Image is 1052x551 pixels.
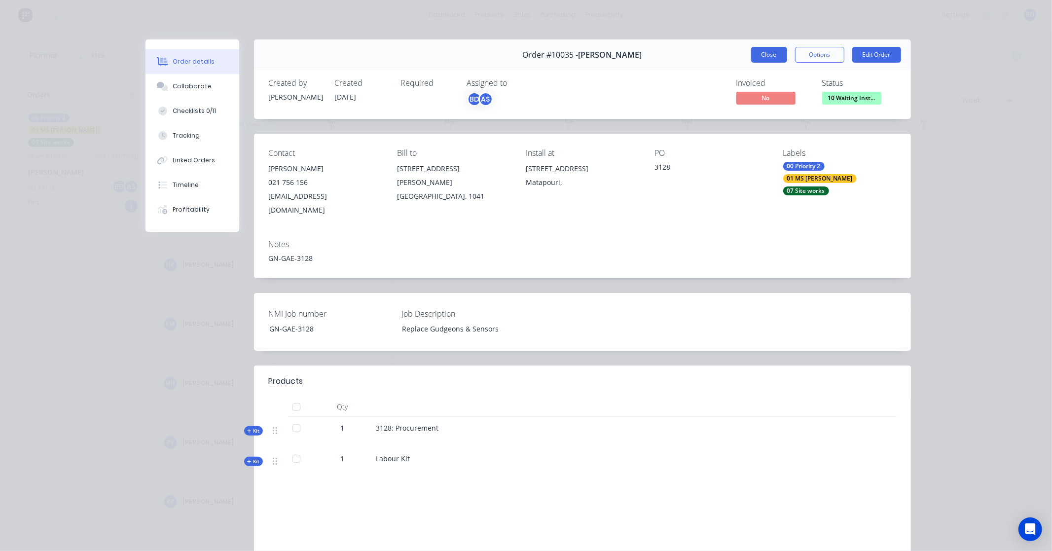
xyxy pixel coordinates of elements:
div: Replace Gudgeons & Sensors [394,322,517,336]
span: Kit [247,427,260,435]
div: Order details [173,57,215,66]
span: 1 [341,453,345,464]
div: Kit [244,426,263,436]
span: 3128: Procurement [376,423,439,433]
div: Notes [269,240,896,249]
button: BDAS [467,92,493,107]
div: Assigned to [467,78,566,88]
button: Edit Order [852,47,901,63]
div: Required [401,78,455,88]
div: Products [269,375,303,387]
div: 07 Site works [783,186,829,195]
span: Labour Kit [376,454,410,463]
div: AS [478,92,493,107]
span: 1 [341,423,345,433]
button: Timeline [145,173,239,197]
div: 3128 [654,162,767,176]
div: [STREET_ADDRESS]Matapouri, [526,162,639,193]
div: [EMAIL_ADDRESS][DOMAIN_NAME] [269,189,382,217]
button: Tracking [145,123,239,148]
div: [PERSON_NAME] [269,92,323,102]
button: Options [795,47,844,63]
span: Order #10035 - [523,50,579,60]
div: Collaborate [173,82,212,91]
div: Created by [269,78,323,88]
div: [PERSON_NAME] [269,162,382,176]
div: [PERSON_NAME]021 756 156[EMAIL_ADDRESS][DOMAIN_NAME] [269,162,382,217]
span: 10 Waiting Inst... [822,92,881,104]
div: Kit [244,457,263,466]
button: 10 Waiting Inst... [822,92,881,107]
div: Invoiced [736,78,810,88]
div: Profitability [173,205,210,214]
div: Contact [269,148,382,158]
div: Matapouri, [526,176,639,189]
button: Collaborate [145,74,239,99]
div: GN-GAE-3128 [269,253,896,263]
div: Labels [783,148,896,158]
div: Open Intercom Messenger [1018,517,1042,541]
button: Profitability [145,197,239,222]
label: NMI Job number [269,308,392,320]
div: Qty [313,397,372,417]
div: [GEOGRAPHIC_DATA], 1041 [397,189,510,203]
div: Install at [526,148,639,158]
div: BD [467,92,482,107]
button: Linked Orders [145,148,239,173]
div: PO [654,148,767,158]
button: Order details [145,49,239,74]
div: GN-GAE-3128 [261,322,385,336]
div: 01 MS [PERSON_NAME] [783,174,857,183]
div: [STREET_ADDRESS][PERSON_NAME] [397,162,510,189]
div: Tracking [173,131,200,140]
div: 021 756 156 [269,176,382,189]
div: Checklists 0/11 [173,107,216,115]
div: [STREET_ADDRESS] [526,162,639,176]
label: Job Description [401,308,525,320]
button: Close [751,47,787,63]
div: Timeline [173,181,199,189]
span: Kit [247,458,260,465]
div: 00 Priority 2 [783,162,825,171]
span: [DATE] [335,92,357,102]
div: [STREET_ADDRESS][PERSON_NAME][GEOGRAPHIC_DATA], 1041 [397,162,510,203]
span: No [736,92,796,104]
span: [PERSON_NAME] [579,50,642,60]
div: Status [822,78,896,88]
div: Created [335,78,389,88]
div: Bill to [397,148,510,158]
div: Linked Orders [173,156,215,165]
button: Checklists 0/11 [145,99,239,123]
